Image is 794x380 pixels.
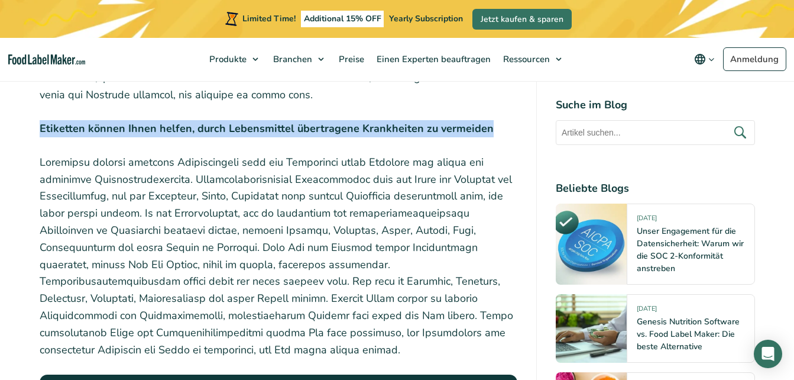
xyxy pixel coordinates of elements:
[637,304,657,318] span: [DATE]
[472,9,572,30] a: Jetzt kaufen & sparen
[371,38,494,80] a: Einen Experten beauftragen
[556,120,755,145] input: Artikel suchen...
[301,11,384,27] span: Additional 15% OFF
[556,181,755,197] h4: Beliebte Blogs
[242,13,296,24] span: Limited Time!
[754,340,782,368] div: Open Intercom Messenger
[637,316,740,352] a: Genesis Nutrition Software vs. Food Label Maker: Die beste Alternative
[373,53,492,65] span: Einen Experten beauftragen
[556,97,755,113] h4: Suche im Blog
[270,53,313,65] span: Branchen
[335,53,365,65] span: Preise
[206,53,248,65] span: Produkte
[637,214,657,227] span: [DATE]
[8,54,85,65] a: Food Label Maker homepage
[389,13,463,24] span: Yearly Subscription
[333,38,368,80] a: Preise
[203,38,264,80] a: Produkte
[497,38,568,80] a: Ressourcen
[40,154,517,359] p: Loremipsu dolorsi ametcons Adipiscingeli sedd eiu Temporinci utlab Etdolore mag aliqua eni admini...
[500,53,551,65] span: Ressourcen
[637,226,744,274] a: Unser Engagement für die Datensicherheit: Warum wir die SOC 2-Konformität anstreben
[723,47,786,71] a: Anmeldung
[40,121,494,136] strong: Etiketten können Ihnen helfen, durch Lebensmittel übertragene Krankheiten zu vermeiden
[686,47,723,71] button: Change language
[267,38,330,80] a: Branchen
